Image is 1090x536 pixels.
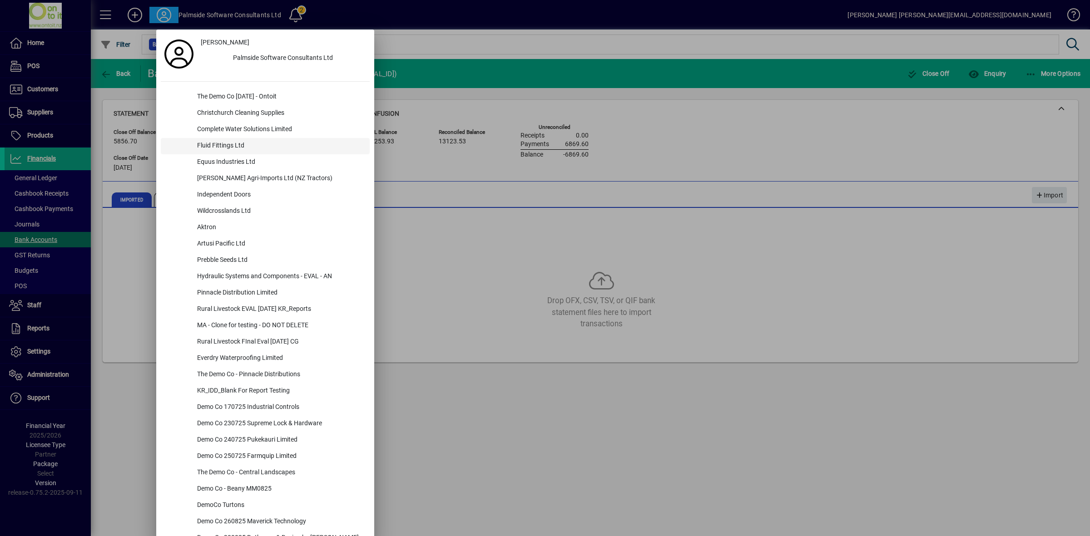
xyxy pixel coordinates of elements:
[197,50,370,67] button: Palmside Software Consultants Ltd
[161,203,370,220] button: Wildcrosslands Ltd
[190,269,370,285] div: Hydraulic Systems and Components - EVAL - AN
[161,497,370,514] button: DemoCo Turtons
[161,399,370,416] button: Demo Co 170725 Industrial Controls
[190,465,370,481] div: The Demo Co - Central Landscapes
[161,89,370,105] button: The Demo Co [DATE] - Ontoit
[161,383,370,399] button: KR_IDD_Blank For Report Testing
[190,236,370,252] div: Artusi Pacific Ltd
[161,46,197,62] a: Profile
[190,203,370,220] div: Wildcrosslands Ltd
[190,416,370,432] div: Demo Co 230725 Supreme Lock & Hardware
[197,34,370,50] a: [PERSON_NAME]
[161,138,370,154] button: Fluid Fittings Ltd
[190,138,370,154] div: Fluid Fittings Ltd
[161,105,370,122] button: Christchurch Cleaning Supplies
[190,318,370,334] div: MA - Clone for testing - DO NOT DELETE
[161,514,370,530] button: Demo Co 260825 Maverick Technology
[161,334,370,350] button: Rural Livestock FInal Eval [DATE] CG
[190,89,370,105] div: The Demo Co [DATE] - Ontoit
[190,432,370,448] div: Demo Co 240725 Pukekauri Limited
[190,448,370,465] div: Demo Co 250725 Farmquip Limited
[190,105,370,122] div: Christchurch Cleaning Supplies
[190,334,370,350] div: Rural Livestock FInal Eval [DATE] CG
[161,301,370,318] button: Rural Livestock EVAL [DATE] KR_Reports
[190,514,370,530] div: Demo Co 260825 Maverick Technology
[190,350,370,367] div: Everdry Waterproofing Limited
[161,220,370,236] button: Aktron
[161,187,370,203] button: Independent Doors
[161,285,370,301] button: Pinnacle Distribution Limited
[161,269,370,285] button: Hydraulic Systems and Components - EVAL - AN
[190,122,370,138] div: Complete Water Solutions Limited
[190,154,370,171] div: Equus Industries Ltd
[161,252,370,269] button: Prebble Seeds Ltd
[161,171,370,187] button: [PERSON_NAME] Agri-Imports Ltd (NZ Tractors)
[190,285,370,301] div: Pinnacle Distribution Limited
[161,432,370,448] button: Demo Co 240725 Pukekauri Limited
[161,318,370,334] button: MA - Clone for testing - DO NOT DELETE
[190,481,370,497] div: Demo Co - Beany MM0825
[161,350,370,367] button: Everdry Waterproofing Limited
[161,367,370,383] button: The Demo Co - Pinnacle Distributions
[161,154,370,171] button: Equus Industries Ltd
[161,465,370,481] button: The Demo Co - Central Landscapes
[190,252,370,269] div: Prebble Seeds Ltd
[190,301,370,318] div: Rural Livestock EVAL [DATE] KR_Reports
[190,220,370,236] div: Aktron
[190,383,370,399] div: KR_IDD_Blank For Report Testing
[190,497,370,514] div: DemoCo Turtons
[161,448,370,465] button: Demo Co 250725 Farmquip Limited
[190,399,370,416] div: Demo Co 170725 Industrial Controls
[190,171,370,187] div: [PERSON_NAME] Agri-Imports Ltd (NZ Tractors)
[190,187,370,203] div: Independent Doors
[161,236,370,252] button: Artusi Pacific Ltd
[161,481,370,497] button: Demo Co - Beany MM0825
[161,122,370,138] button: Complete Water Solutions Limited
[190,367,370,383] div: The Demo Co - Pinnacle Distributions
[226,50,370,67] div: Palmside Software Consultants Ltd
[201,38,249,47] span: [PERSON_NAME]
[161,416,370,432] button: Demo Co 230725 Supreme Lock & Hardware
